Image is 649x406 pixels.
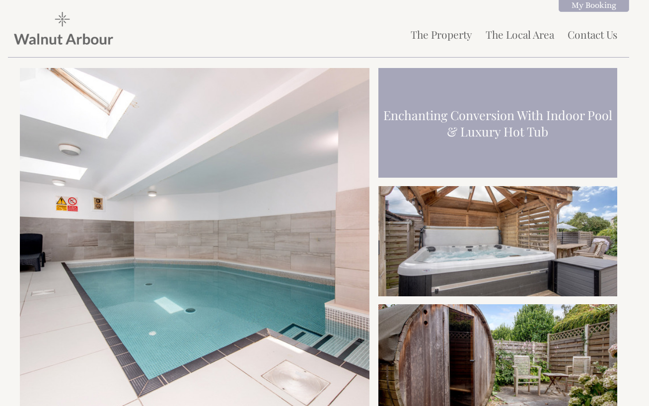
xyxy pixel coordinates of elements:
[568,27,617,41] a: Contact Us
[378,186,617,304] img: Image12.full.jpeg
[381,107,615,139] h1: Enchanting Conversion With Indoor Pool & Luxury Hot Tub
[411,27,472,41] a: The Property
[14,12,113,45] img: Walnut Arbour
[486,27,554,41] a: The Local Area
